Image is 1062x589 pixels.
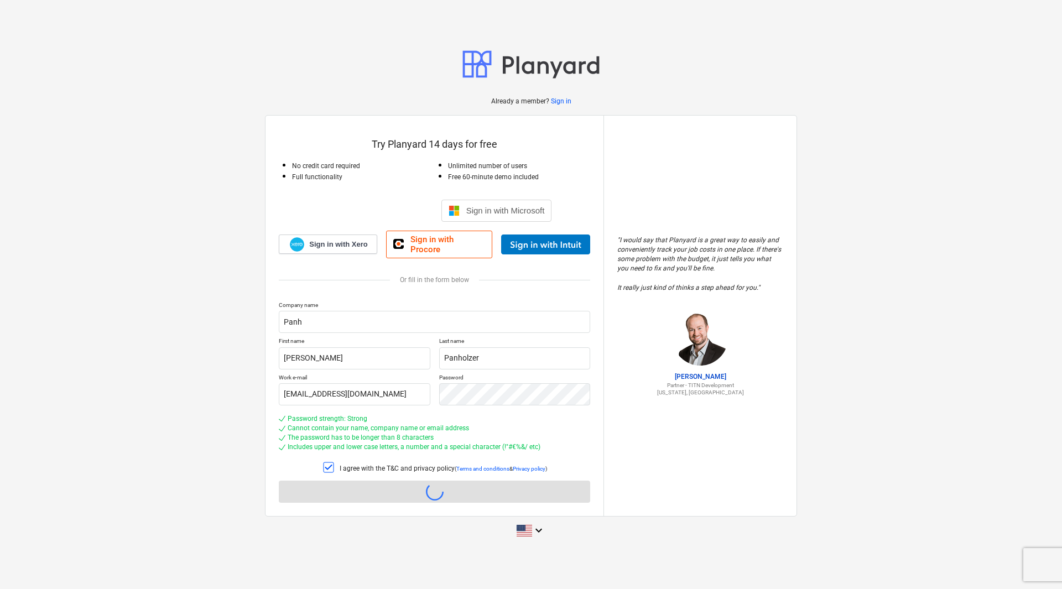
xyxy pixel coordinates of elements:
[456,466,509,472] a: Terms and conditions
[279,301,590,311] p: Company name
[617,389,783,396] p: [US_STATE], [GEOGRAPHIC_DATA]
[617,236,783,293] p: " I would say that Planyard is a great way to easily and conveniently track your job costs in one...
[532,524,545,537] i: keyboard_arrow_down
[448,161,591,171] p: Unlimited number of users
[449,205,460,216] img: Microsoft logo
[386,231,492,258] a: Sign in with Procore
[309,239,367,249] span: Sign in with Xero
[279,311,590,333] input: Company name
[551,97,571,106] a: Sign in
[673,310,728,366] img: Jordan Cohen
[279,276,590,284] div: Or fill in the form below
[617,382,783,389] p: Partner - TITN Development
[513,466,545,472] a: Privacy policy
[292,173,435,182] p: Full functionality
[466,206,545,215] span: Sign in with Microsoft
[491,97,551,106] p: Already a member?
[279,383,430,405] input: Work e-mail
[292,161,435,171] p: No credit card required
[279,374,430,383] p: Work e-mail
[290,237,304,252] img: Xero logo
[279,138,590,151] p: Try Planyard 14 days for free
[312,199,438,223] iframe: Schaltfläche „Über Google anmelden“
[279,347,430,369] input: First name
[279,337,430,347] p: First name
[617,372,783,382] p: [PERSON_NAME]
[288,414,367,424] div: Password strength: Strong
[439,374,591,383] p: Password
[288,442,540,452] div: Includes upper and lower case letters, a number and a special character (!"#€%&/ etc)
[455,465,547,472] p: ( & )
[439,347,591,369] input: Last name
[439,337,591,347] p: Last name
[448,173,591,182] p: Free 60-minute demo included
[288,433,434,442] div: The password has to be longer than 8 characters
[279,234,377,254] a: Sign in with Xero
[288,424,469,433] div: Cannot contain your name, company name or email address
[410,234,485,254] span: Sign in with Procore
[340,464,455,473] p: I agree with the T&C and privacy policy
